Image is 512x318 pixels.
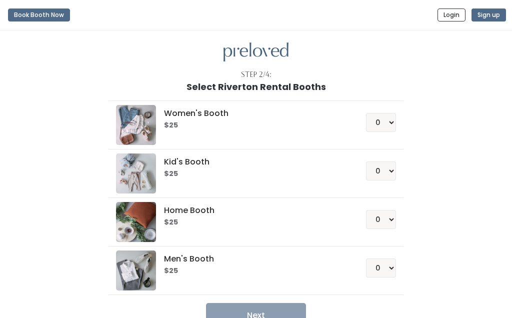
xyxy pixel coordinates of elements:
h5: Women's Booth [164,109,341,118]
img: preloved logo [116,202,156,242]
img: preloved logo [116,153,156,193]
h5: Home Booth [164,206,341,215]
h6: $25 [164,218,341,226]
img: preloved logo [116,250,156,290]
a: Book Booth Now [8,4,70,26]
button: Sign up [471,8,506,21]
img: preloved logo [116,105,156,145]
h1: Select Riverton Rental Booths [186,82,326,92]
button: Login [437,8,465,21]
button: Book Booth Now [8,8,70,21]
h6: $25 [164,121,341,129]
h6: $25 [164,267,341,275]
h6: $25 [164,170,341,178]
div: Step 2/4: [241,69,271,80]
h5: Men's Booth [164,254,341,263]
img: preloved logo [223,42,288,62]
h5: Kid's Booth [164,157,341,166]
